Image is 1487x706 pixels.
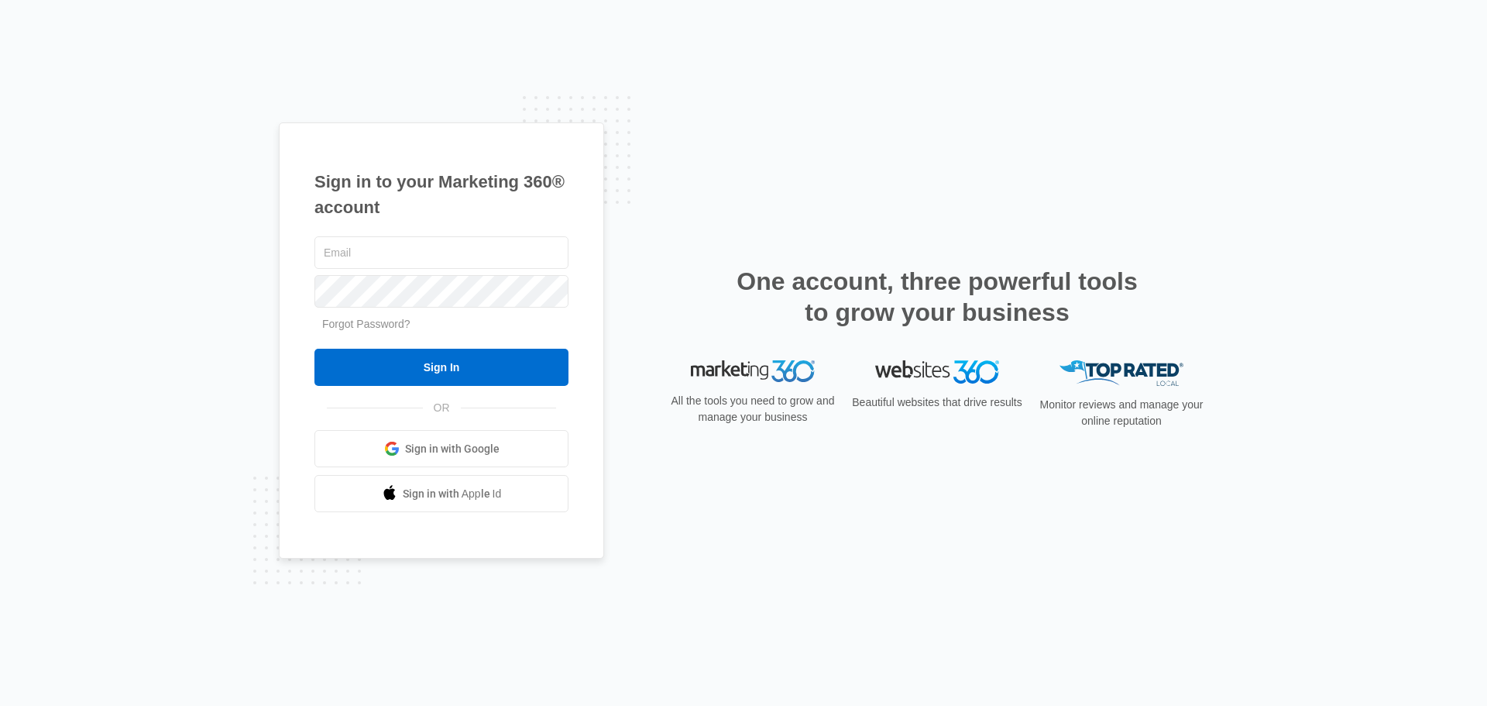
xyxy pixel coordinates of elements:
[732,266,1142,328] h2: One account, three powerful tools to grow your business
[405,441,500,457] span: Sign in with Google
[314,475,568,512] a: Sign in with Apple Id
[423,400,461,416] span: OR
[314,349,568,386] input: Sign In
[875,360,999,383] img: Websites 360
[1035,397,1208,429] p: Monitor reviews and manage your online reputation
[691,360,815,382] img: Marketing 360
[1059,360,1183,386] img: Top Rated Local
[314,169,568,220] h1: Sign in to your Marketing 360® account
[666,393,840,425] p: All the tools you need to grow and manage your business
[314,236,568,269] input: Email
[850,394,1024,411] p: Beautiful websites that drive results
[322,318,410,330] a: Forgot Password?
[403,486,502,502] span: Sign in with Apple Id
[314,430,568,467] a: Sign in with Google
